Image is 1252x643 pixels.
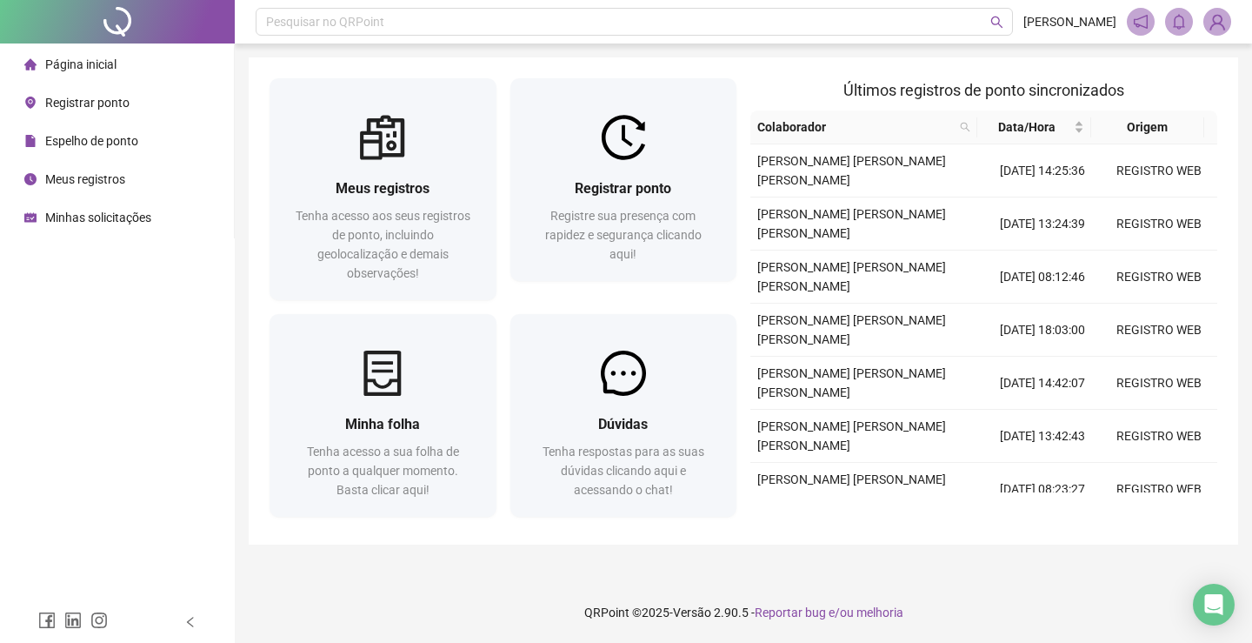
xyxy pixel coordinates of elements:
span: Tenha acesso a sua folha de ponto a qualquer momento. Basta clicar aqui! [307,445,459,497]
span: [PERSON_NAME] [PERSON_NAME] [PERSON_NAME] [757,472,946,506]
span: Data/Hora [984,117,1070,137]
span: notification [1133,14,1149,30]
span: left [184,616,196,628]
span: Meus registros [336,180,430,197]
span: search [960,122,970,132]
a: DúvidasTenha respostas para as suas dúvidas clicando aqui e acessando o chat! [510,314,737,517]
span: [PERSON_NAME] [PERSON_NAME] [PERSON_NAME] [757,419,946,452]
footer: QRPoint © 2025 - 2.90.5 - [235,582,1252,643]
span: [PERSON_NAME] [1023,12,1116,31]
span: clock-circle [24,173,37,185]
td: REGISTRO WEB [1101,198,1217,251]
td: REGISTRO WEB [1101,410,1217,463]
span: Registrar ponto [45,96,130,110]
span: Versão [673,606,711,620]
img: 89733 [1204,9,1230,35]
span: search [990,16,1003,29]
span: schedule [24,211,37,224]
td: REGISTRO WEB [1101,357,1217,410]
td: [DATE] 14:42:07 [984,357,1101,410]
td: [DATE] 08:12:46 [984,251,1101,304]
td: REGISTRO WEB [1101,304,1217,357]
th: Origem [1091,111,1205,144]
span: Tenha acesso aos seus registros de ponto, incluindo geolocalização e demais observações! [296,209,470,280]
span: Minhas solicitações [45,211,151,224]
span: facebook [38,612,56,629]
td: REGISTRO WEB [1101,144,1217,198]
span: Reportar bug e/ou melhoria [755,606,903,620]
td: [DATE] 08:23:27 [984,463,1101,516]
span: Página inicial [45,57,117,71]
span: bell [1171,14,1187,30]
span: search [956,114,974,140]
td: REGISTRO WEB [1101,251,1217,304]
span: file [24,135,37,147]
span: [PERSON_NAME] [PERSON_NAME] [PERSON_NAME] [757,313,946,346]
span: home [24,58,37,70]
td: [DATE] 14:25:36 [984,144,1101,198]
span: Tenha respostas para as suas dúvidas clicando aqui e acessando o chat! [543,445,704,497]
th: Data/Hora [977,111,1091,144]
span: Meus registros [45,172,125,186]
span: Colaborador [757,117,953,137]
a: Registrar pontoRegistre sua presença com rapidez e segurança clicando aqui! [510,78,737,281]
span: Registre sua presença com rapidez e segurança clicando aqui! [545,209,702,261]
span: environment [24,97,37,109]
span: [PERSON_NAME] [PERSON_NAME] [PERSON_NAME] [757,260,946,293]
a: Minha folhaTenha acesso a sua folha de ponto a qualquer momento. Basta clicar aqui! [270,314,496,517]
span: Minha folha [345,416,420,432]
span: [PERSON_NAME] [PERSON_NAME] [PERSON_NAME] [757,207,946,240]
span: linkedin [64,612,82,629]
span: Registrar ponto [575,180,671,197]
td: [DATE] 18:03:00 [984,304,1101,357]
span: Espelho de ponto [45,134,138,148]
td: [DATE] 13:42:43 [984,410,1101,463]
span: [PERSON_NAME] [PERSON_NAME] [PERSON_NAME] [757,366,946,399]
span: [PERSON_NAME] [PERSON_NAME] [PERSON_NAME] [757,154,946,187]
span: Últimos registros de ponto sincronizados [843,81,1124,99]
span: Dúvidas [598,416,648,432]
div: Open Intercom Messenger [1193,584,1235,626]
td: REGISTRO WEB [1101,463,1217,516]
td: [DATE] 13:24:39 [984,198,1101,251]
a: Meus registrosTenha acesso aos seus registros de ponto, incluindo geolocalização e demais observa... [270,78,496,300]
span: instagram [90,612,108,629]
